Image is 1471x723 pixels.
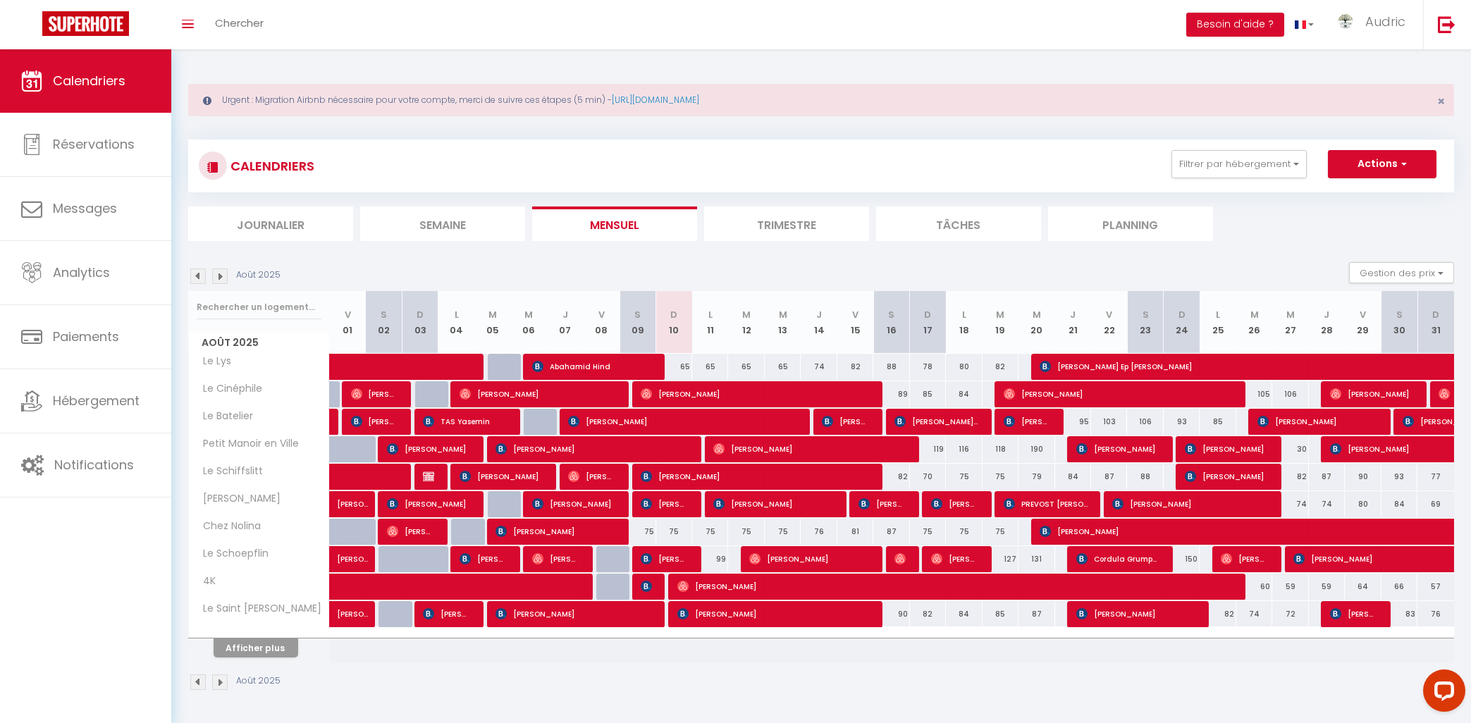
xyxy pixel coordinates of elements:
span: [PERSON_NAME] [337,483,369,510]
th: 30 [1381,291,1417,354]
span: Petit Manoir en Ville [191,436,303,452]
abbr: M [1033,308,1041,321]
span: [PERSON_NAME] [460,545,507,572]
span: Notifications [54,456,134,474]
button: Filtrer par hébergement [1171,150,1307,178]
button: Afficher plus [214,638,298,657]
span: [PERSON_NAME] [423,600,471,627]
span: [PERSON_NAME] [568,463,616,490]
th: 28 [1309,291,1345,354]
th: 12 [728,291,764,354]
div: 75 [946,464,982,490]
span: [PERSON_NAME] [1004,381,1231,407]
span: [PERSON_NAME] [532,545,580,572]
span: [PERSON_NAME] [532,490,616,517]
div: 118 [983,436,1018,462]
div: 84 [1055,464,1091,490]
div: 85 [1200,409,1236,435]
span: [PERSON_NAME] [677,600,869,627]
abbr: V [345,308,351,321]
abbr: M [524,308,533,321]
span: PREVOST [PERSON_NAME] [1004,490,1088,517]
span: [PERSON_NAME] [337,593,369,620]
th: 31 [1417,291,1454,354]
li: Tâches [876,206,1041,241]
span: [PERSON_NAME] [496,600,651,627]
img: logout [1438,16,1455,33]
div: 74 [1236,601,1272,627]
abbr: L [455,308,459,321]
div: 76 [1417,601,1454,627]
div: 82 [1272,464,1308,490]
div: 79 [1018,464,1054,490]
abbr: D [417,308,424,321]
span: [PERSON_NAME] Ep [PERSON_NAME] [1040,353,1461,380]
span: [PERSON_NAME] [749,545,869,572]
div: 74 [1272,491,1308,517]
li: Journalier [188,206,353,241]
span: [PERSON_NAME] [713,490,833,517]
abbr: M [1286,308,1295,321]
span: [PERSON_NAME] [1221,545,1269,572]
th: 15 [837,291,873,354]
span: [PERSON_NAME] [677,573,1229,600]
a: [PERSON_NAME] [330,546,366,573]
div: 75 [728,519,764,545]
span: Audric [1365,13,1405,30]
a: [URL][DOMAIN_NAME] [612,94,699,106]
th: 05 [474,291,510,354]
h3: CALENDRIERS [227,150,314,182]
div: 66 [1381,574,1417,600]
li: Planning [1048,206,1213,241]
div: 76 [801,519,837,545]
span: [PERSON_NAME] [1185,435,1269,462]
th: 21 [1055,291,1091,354]
span: 4K [191,574,244,589]
span: [PERSON_NAME] de la Rubia [894,408,978,435]
abbr: L [962,308,966,321]
div: 90 [1345,464,1381,490]
span: [PERSON_NAME] [351,381,399,407]
span: Paiements [53,328,119,345]
span: Analytics [53,264,110,281]
abbr: S [381,308,387,321]
abbr: D [924,308,931,321]
iframe: LiveChat chat widget [1412,664,1471,723]
th: 23 [1127,291,1163,354]
th: 22 [1091,291,1127,354]
div: 65 [728,354,764,380]
span: [PERSON_NAME] [568,408,796,435]
th: 14 [801,291,837,354]
abbr: V [852,308,858,321]
div: 80 [946,354,982,380]
th: 25 [1200,291,1236,354]
span: [PERSON_NAME] [641,545,689,572]
span: [PERSON_NAME] [337,538,369,565]
div: 88 [1127,464,1163,490]
th: 20 [1018,291,1054,354]
span: [PERSON_NAME] [191,491,285,507]
div: 88 [873,354,909,380]
div: 89 [873,381,909,407]
span: Abahamid Hind [532,353,652,380]
div: 70 [910,464,946,490]
span: Le Lys [191,354,244,369]
th: 18 [946,291,982,354]
span: Le Cinéphile [191,381,266,397]
div: 90 [873,601,909,627]
span: [PERSON_NAME] [1112,490,1268,517]
abbr: J [1070,308,1076,321]
div: 75 [765,519,801,545]
span: Le Schiffslitt [191,464,267,479]
th: 13 [765,291,801,354]
th: 27 [1272,291,1308,354]
div: 87 [1018,601,1054,627]
button: Besoin d'aide ? [1186,13,1284,37]
div: 64 [1345,574,1381,600]
span: [PERSON_NAME] [1403,408,1467,435]
div: 87 [1309,464,1345,490]
li: Mensuel [532,206,697,241]
div: 81 [837,519,873,545]
span: Le Schoepflin [191,546,273,562]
